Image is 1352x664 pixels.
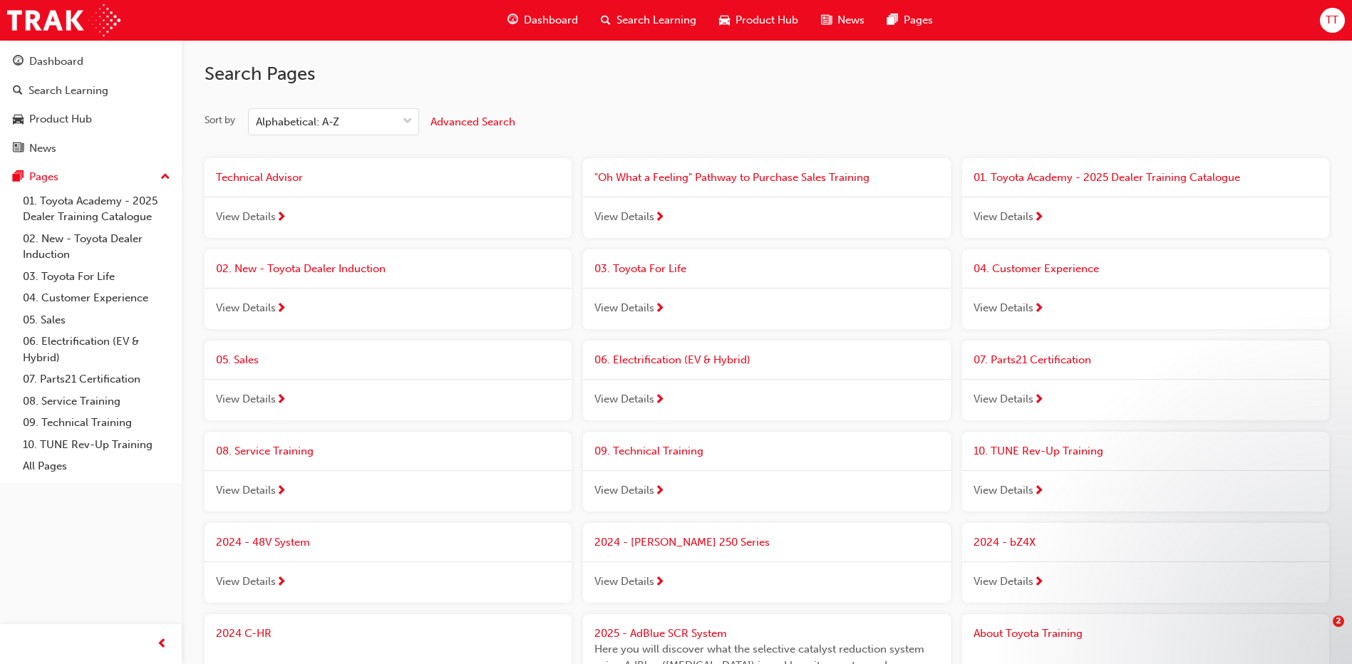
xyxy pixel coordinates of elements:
span: News [837,12,865,28]
span: next-icon [1033,485,1044,498]
span: 03. Toyota For Life [594,262,686,275]
span: car-icon [13,113,24,126]
span: down-icon [403,113,413,131]
button: DashboardSearch LearningProduct HubNews [6,46,176,164]
span: View Details [594,482,654,499]
span: search-icon [601,11,611,29]
span: next-icon [654,212,665,224]
span: 02. New - Toyota Dealer Induction [216,262,386,275]
a: 02. New - Toyota Dealer InductionView Details [205,249,572,329]
span: View Details [216,574,276,590]
span: next-icon [276,485,287,498]
a: Technical AdvisorView Details [205,158,572,238]
span: View Details [216,482,276,499]
span: View Details [974,391,1033,408]
span: 2024 - bZ4X [974,536,1036,549]
span: next-icon [654,303,665,316]
div: Product Hub [29,111,92,128]
span: next-icon [1033,576,1044,589]
span: Technical Advisor [216,171,303,184]
span: View Details [974,482,1033,499]
a: All Pages [17,455,176,477]
a: News [6,135,176,162]
h2: Search Pages [205,63,1329,85]
a: Dashboard [6,48,176,75]
a: car-iconProduct Hub [708,6,810,35]
span: pages-icon [13,171,24,184]
a: 06. Electrification (EV & Hybrid) [17,331,176,368]
span: next-icon [276,576,287,589]
a: 09. Technical TrainingView Details [583,432,950,512]
span: View Details [974,300,1033,316]
span: guage-icon [13,56,24,68]
div: Dashboard [29,53,83,70]
span: 2 [1333,616,1344,627]
a: 02. New - Toyota Dealer Induction [17,228,176,266]
a: "Oh What a Feeling" Pathway to Purchase Sales TrainingView Details [583,158,950,238]
span: news-icon [821,11,832,29]
a: search-iconSearch Learning [589,6,708,35]
span: next-icon [654,485,665,498]
span: next-icon [1033,394,1044,407]
span: next-icon [1033,303,1044,316]
span: View Details [974,574,1033,590]
span: Search Learning [616,12,696,28]
a: 01. Toyota Academy - 2025 Dealer Training CatalogueView Details [962,158,1329,238]
div: Alphabetical: A-Z [256,114,339,130]
span: 04. Customer Experience [974,262,1099,275]
span: View Details [216,300,276,316]
span: next-icon [276,212,287,224]
span: news-icon [13,142,24,155]
a: 04. Customer ExperienceView Details [962,249,1329,329]
a: 03. Toyota For LifeView Details [583,249,950,329]
span: up-icon [160,168,170,187]
span: search-icon [13,85,23,98]
span: guage-icon [507,11,518,29]
span: TT [1326,12,1338,28]
a: Search Learning [6,78,176,104]
span: next-icon [1033,212,1044,224]
span: next-icon [276,394,287,407]
span: View Details [594,574,654,590]
span: About Toyota Training [974,627,1083,640]
a: 10. TUNE Rev-Up Training [17,434,176,456]
span: 05. Sales [216,353,259,366]
span: View Details [594,391,654,408]
div: Pages [29,169,58,185]
a: 04. Customer Experience [17,287,176,309]
iframe: Intercom live chat [1304,616,1338,650]
span: 07. Parts21 Certification [974,353,1091,366]
span: 2025 - AdBlue SCR System [594,627,727,640]
a: 2024 - 48V SystemView Details [205,523,572,603]
a: 06. Electrification (EV & Hybrid)View Details [583,341,950,420]
a: pages-iconPages [876,6,944,35]
a: 07. Parts21 CertificationView Details [962,341,1329,420]
div: Sort by [205,113,235,128]
a: 08. Service TrainingView Details [205,432,572,512]
span: next-icon [654,394,665,407]
span: 09. Technical Training [594,445,703,457]
span: Advanced Search [430,115,515,128]
div: Search Learning [29,83,108,99]
span: Product Hub [736,12,798,28]
img: Trak [7,4,120,36]
a: 10. TUNE Rev-Up TrainingView Details [962,432,1329,512]
span: pages-icon [887,11,898,29]
span: Dashboard [524,12,578,28]
span: View Details [216,209,276,225]
span: "Oh What a Feeling" Pathway to Purchase Sales Training [594,171,869,184]
a: 09. Technical Training [17,412,176,434]
a: news-iconNews [810,6,876,35]
span: View Details [594,209,654,225]
button: Advanced Search [430,108,515,135]
span: prev-icon [157,636,167,653]
span: 2024 C-HR [216,627,272,640]
span: 10. TUNE Rev-Up Training [974,445,1103,457]
span: next-icon [654,576,665,589]
button: Pages [6,164,176,190]
span: 06. Electrification (EV & Hybrid) [594,353,750,366]
span: 01. Toyota Academy - 2025 Dealer Training Catalogue [974,171,1240,184]
a: 01. Toyota Academy - 2025 Dealer Training Catalogue [17,190,176,228]
a: 05. SalesView Details [205,341,572,420]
